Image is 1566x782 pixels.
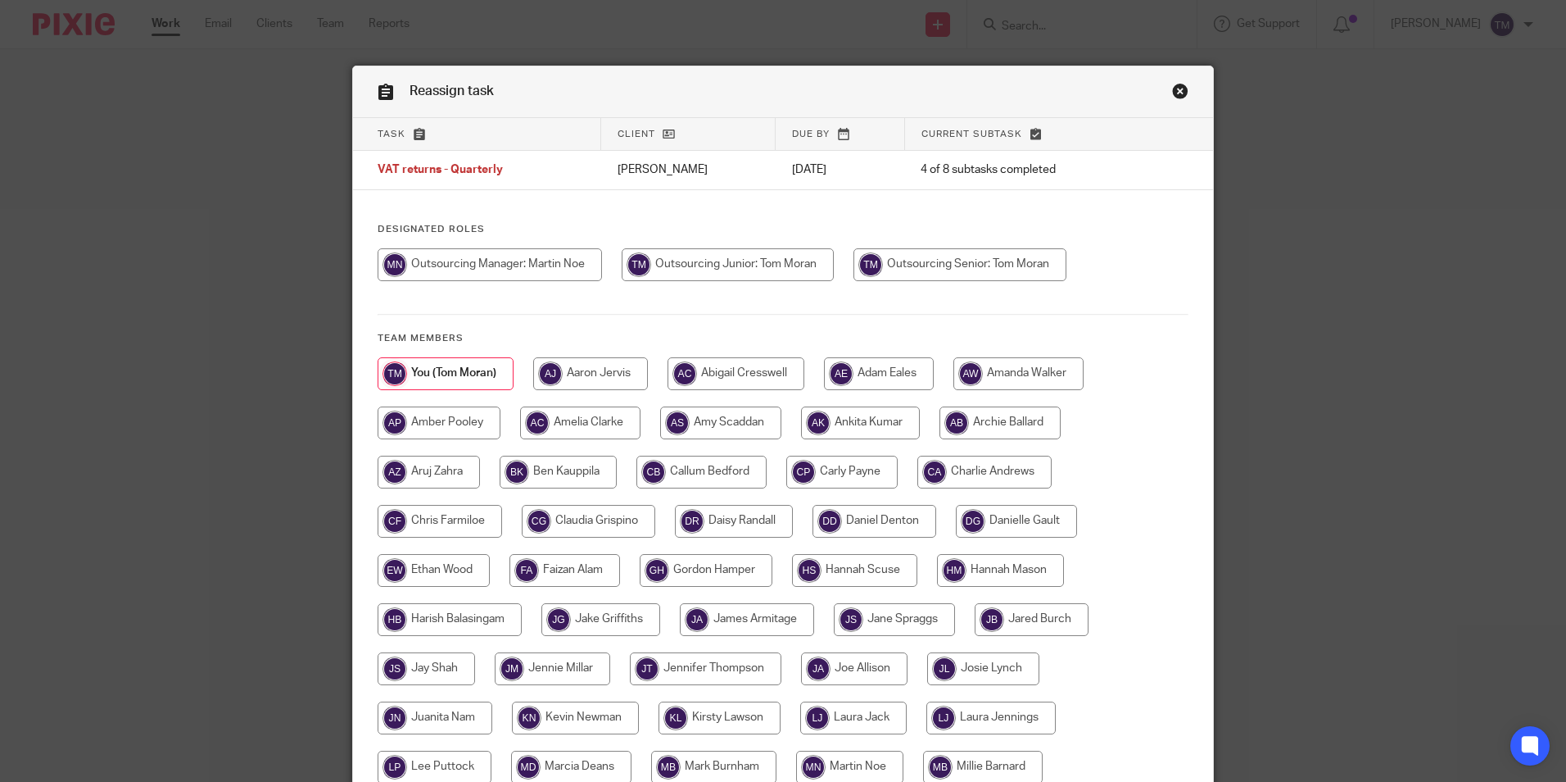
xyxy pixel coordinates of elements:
h4: Designated Roles [378,223,1188,236]
span: VAT returns - Quarterly [378,165,503,176]
p: [DATE] [792,161,889,178]
span: Current subtask [921,130,1022,139]
td: 4 of 8 subtasks completed [904,151,1143,190]
h4: Team members [378,332,1188,345]
span: Client [618,130,655,139]
span: Due by [792,130,830,139]
span: Reassign task [410,84,494,98]
span: Task [378,130,405,139]
p: [PERSON_NAME] [618,161,759,178]
a: Close this dialog window [1172,83,1188,105]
